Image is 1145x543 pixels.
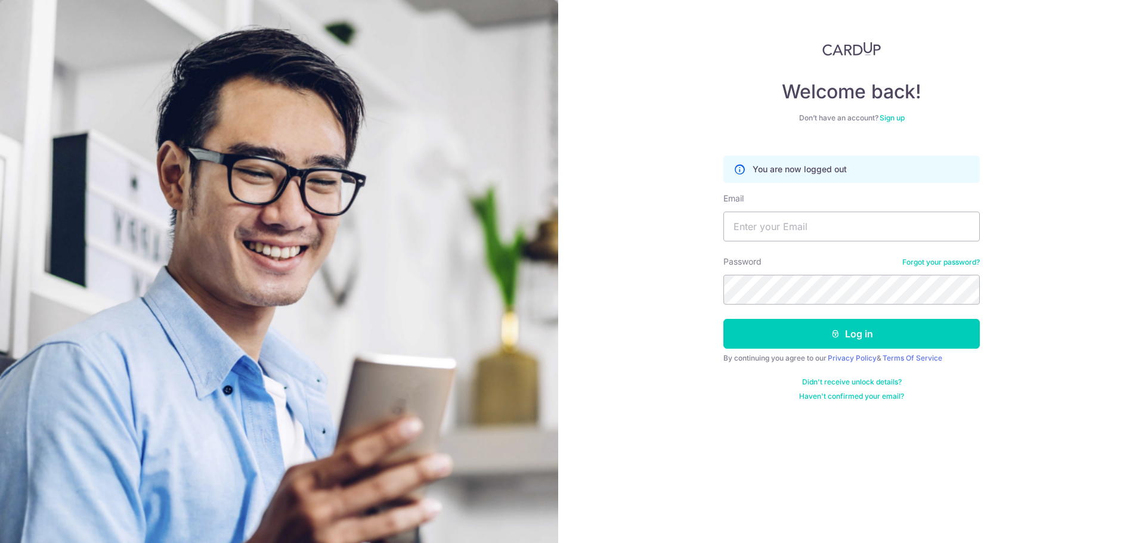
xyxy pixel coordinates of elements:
a: Terms Of Service [883,353,942,362]
a: Didn't receive unlock details? [802,377,902,387]
a: Forgot your password? [902,257,980,267]
label: Password [723,256,762,268]
div: By continuing you agree to our & [723,353,980,363]
button: Log in [723,319,980,349]
a: Haven't confirmed your email? [799,392,904,401]
a: Sign up [880,113,905,122]
img: CardUp Logo [822,42,881,56]
label: Email [723,193,744,204]
p: You are now logged out [753,163,847,175]
h4: Welcome back! [723,80,980,104]
div: Don’t have an account? [723,113,980,123]
input: Enter your Email [723,212,980,241]
a: Privacy Policy [828,353,877,362]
